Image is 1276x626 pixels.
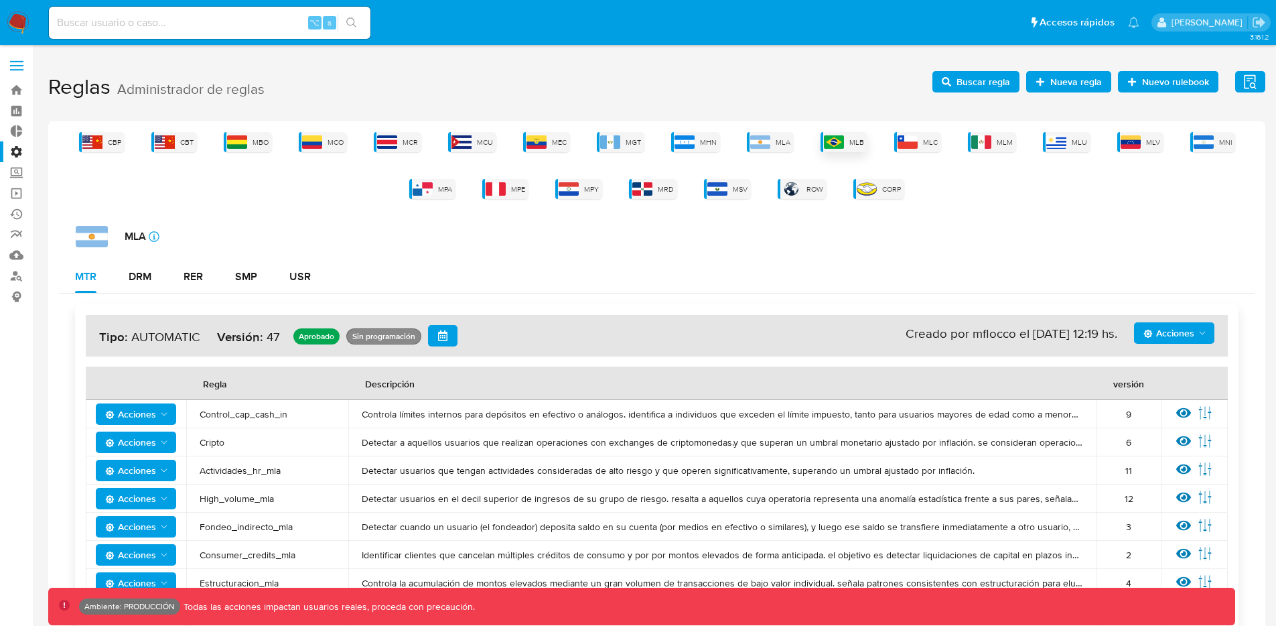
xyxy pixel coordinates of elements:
span: Accesos rápidos [1040,15,1115,29]
p: david.campana@mercadolibre.com [1172,16,1247,29]
p: Todas las acciones impactan usuarios reales, proceda con precaución. [180,601,475,613]
input: Buscar usuario o caso... [49,14,370,32]
span: ⌥ [309,16,320,29]
a: Notificaciones [1128,17,1139,28]
a: Salir [1252,15,1266,29]
span: s [328,16,332,29]
button: search-icon [338,13,365,32]
p: Ambiente: PRODUCCIÓN [84,604,175,609]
